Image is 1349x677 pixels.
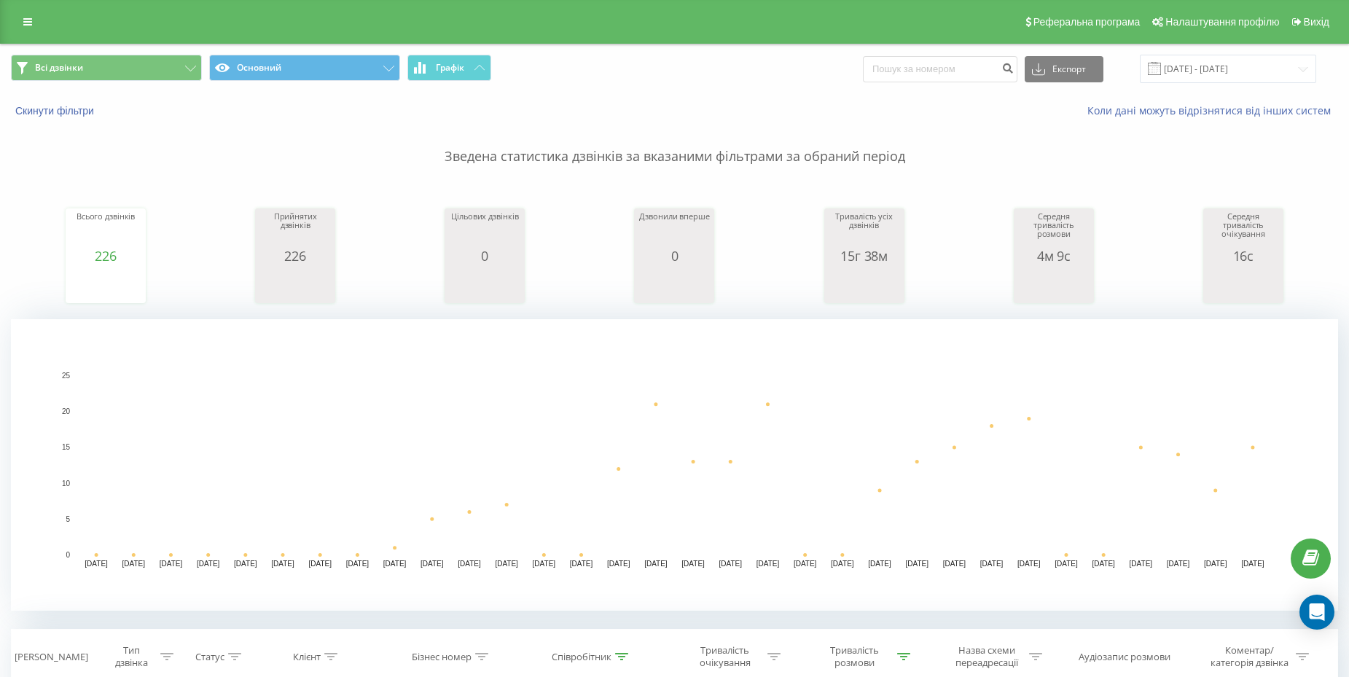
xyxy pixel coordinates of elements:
div: Всього дзвінків [69,212,142,249]
text: [DATE] [644,560,668,568]
div: Тривалість розмови [816,644,894,669]
text: 10 [62,480,71,488]
text: [DATE] [234,560,257,568]
div: Дзвонили вперше [638,212,711,249]
text: [DATE] [160,560,183,568]
div: Тип дзвінка [107,644,157,669]
svg: A chart. [69,263,142,307]
svg: A chart. [638,263,711,307]
svg: A chart. [448,263,521,307]
div: 0 [638,249,711,263]
button: Графік [407,55,491,81]
text: [DATE] [719,560,743,568]
text: [DATE] [122,560,146,568]
text: [DATE] [1017,560,1041,568]
div: 15г 38м [828,249,901,263]
text: [DATE] [607,560,630,568]
div: Бізнес номер [412,651,472,663]
text: 5 [66,515,70,523]
div: Клієнт [293,651,321,663]
text: [DATE] [346,560,369,568]
div: Середня тривалість очікування [1207,212,1280,249]
div: Коментар/категорія дзвінка [1207,644,1292,669]
div: 226 [259,249,332,263]
text: [DATE] [1092,560,1115,568]
text: [DATE] [85,560,108,568]
text: [DATE] [271,560,294,568]
text: [DATE] [383,560,407,568]
div: Аудіозапис розмови [1079,651,1170,663]
button: Експорт [1025,56,1103,82]
span: Вихід [1304,16,1329,28]
div: 226 [69,249,142,263]
text: [DATE] [1167,560,1190,568]
text: [DATE] [831,560,854,568]
text: [DATE] [868,560,891,568]
div: Співробітник [552,651,611,663]
a: Коли дані можуть відрізнятися вiд інших систем [1087,103,1338,117]
button: Основний [209,55,400,81]
text: [DATE] [533,560,556,568]
text: 0 [66,551,70,559]
text: [DATE] [458,560,481,568]
input: Пошук за номером [863,56,1017,82]
text: [DATE] [1204,560,1227,568]
text: [DATE] [794,560,817,568]
text: [DATE] [943,560,966,568]
div: Середня тривалість розмови [1017,212,1090,249]
text: 25 [62,372,71,380]
svg: A chart. [1207,263,1280,307]
span: Всі дзвінки [35,62,83,74]
svg: A chart. [11,319,1338,611]
text: [DATE] [197,560,220,568]
text: [DATE] [1130,560,1153,568]
text: [DATE] [308,560,332,568]
svg: A chart. [259,263,332,307]
text: 15 [62,444,71,452]
button: Скинути фільтри [11,104,101,117]
div: Назва схеми переадресації [947,644,1025,669]
div: [PERSON_NAME] [15,651,88,663]
span: Налаштування профілю [1165,16,1279,28]
span: Реферальна програма [1033,16,1141,28]
svg: A chart. [1017,263,1090,307]
text: [DATE] [1055,560,1078,568]
div: Прийнятих дзвінків [259,212,332,249]
text: [DATE] [905,560,928,568]
svg: A chart. [828,263,901,307]
div: Цільових дзвінків [448,212,521,249]
text: [DATE] [570,560,593,568]
text: [DATE] [756,560,780,568]
div: 16с [1207,249,1280,263]
text: [DATE] [980,560,1004,568]
button: Всі дзвінки [11,55,202,81]
div: 0 [448,249,521,263]
text: [DATE] [1241,560,1264,568]
div: Open Intercom Messenger [1299,595,1334,630]
text: [DATE] [681,560,705,568]
div: Тривалість усіх дзвінків [828,212,901,249]
div: Статус [195,651,224,663]
text: [DATE] [495,560,518,568]
text: [DATE] [421,560,444,568]
div: 4м 9с [1017,249,1090,263]
text: 20 [62,407,71,415]
span: Графік [436,63,464,73]
div: Тривалість очікування [686,644,764,669]
p: Зведена статистика дзвінків за вказаними фільтрами за обраний період [11,118,1338,166]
